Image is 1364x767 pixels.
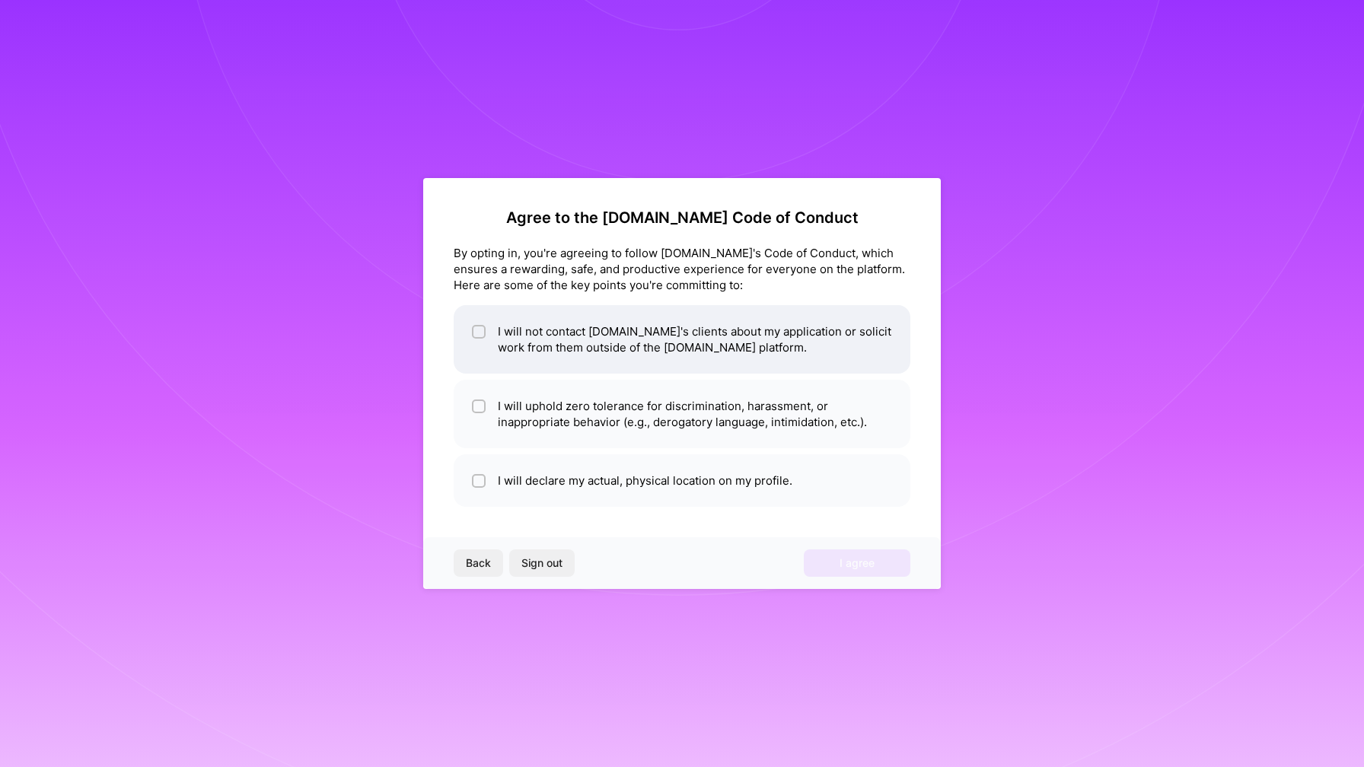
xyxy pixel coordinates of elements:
[454,549,503,577] button: Back
[454,245,910,293] div: By opting in, you're agreeing to follow [DOMAIN_NAME]'s Code of Conduct, which ensures a rewardin...
[454,454,910,507] li: I will declare my actual, physical location on my profile.
[454,305,910,374] li: I will not contact [DOMAIN_NAME]'s clients about my application or solicit work from them outside...
[454,380,910,448] li: I will uphold zero tolerance for discrimination, harassment, or inappropriate behavior (e.g., der...
[454,208,910,227] h2: Agree to the [DOMAIN_NAME] Code of Conduct
[509,549,575,577] button: Sign out
[466,555,491,571] span: Back
[521,555,562,571] span: Sign out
